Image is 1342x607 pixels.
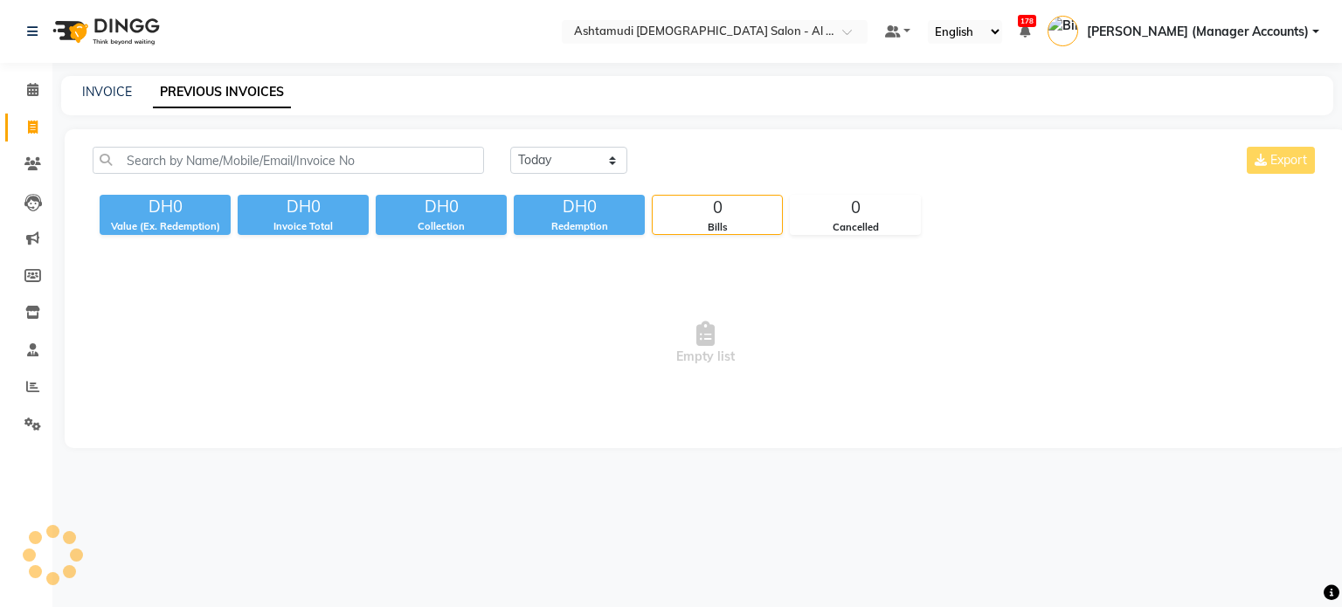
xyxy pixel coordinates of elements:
[1048,16,1078,46] img: Bindu (Manager Accounts)
[653,220,782,235] div: Bills
[1020,24,1030,39] a: 178
[82,84,132,100] a: INVOICE
[376,195,507,219] div: DH0
[153,77,291,108] a: PREVIOUS INVOICES
[514,195,645,219] div: DH0
[1087,23,1309,41] span: [PERSON_NAME] (Manager Accounts)
[376,219,507,234] div: Collection
[100,219,231,234] div: Value (Ex. Redemption)
[791,196,920,220] div: 0
[100,195,231,219] div: DH0
[238,219,369,234] div: Invoice Total
[45,7,164,56] img: logo
[93,147,484,174] input: Search by Name/Mobile/Email/Invoice No
[238,195,369,219] div: DH0
[791,220,920,235] div: Cancelled
[93,256,1318,431] span: Empty list
[653,196,782,220] div: 0
[1018,15,1036,27] span: 178
[514,219,645,234] div: Redemption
